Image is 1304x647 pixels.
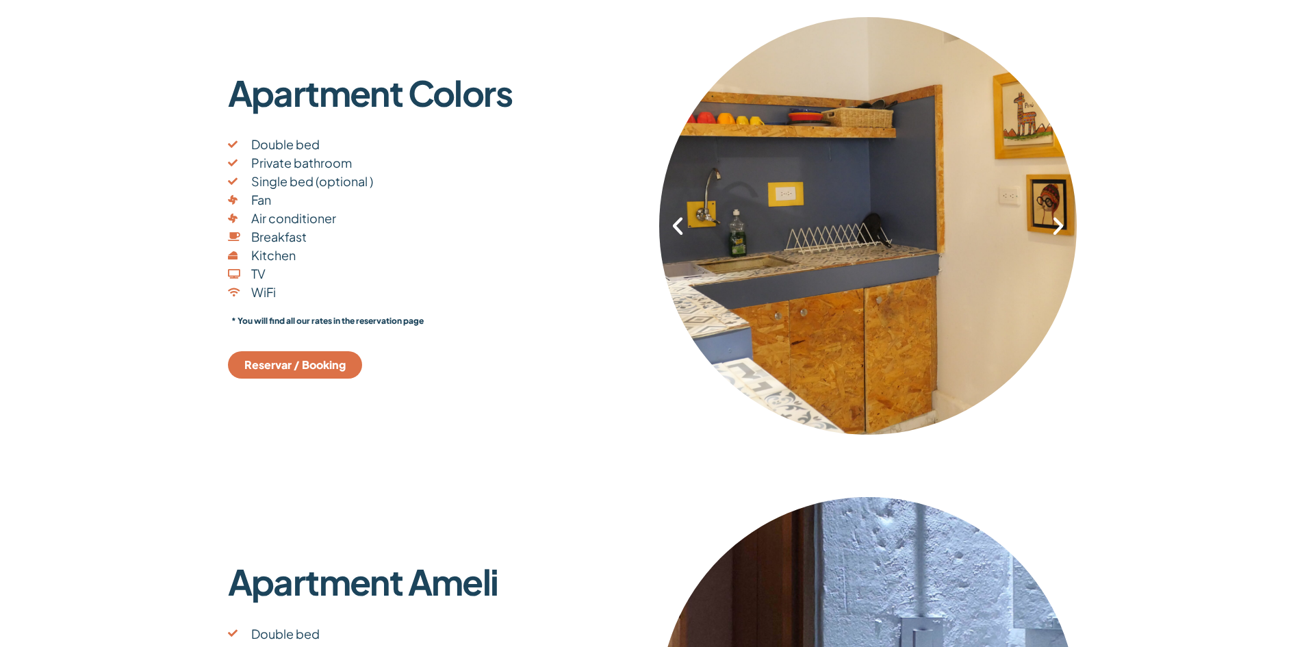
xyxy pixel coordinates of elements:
[244,359,346,370] span: Reservar / Booking
[248,264,266,283] span: TV
[228,351,362,379] a: Reservar / Booking
[248,209,336,227] span: Air conditioner
[228,73,645,112] p: Apartment Colors
[248,190,271,209] span: Fan
[248,283,276,301] span: WiFi
[248,172,373,190] span: Single bed (optional )
[248,246,296,264] span: Kitchen
[666,214,689,238] div: Previous slide
[228,562,645,600] p: Apartment Ameli
[659,16,1077,435] div: 3 / 4
[248,153,352,172] span: Private bathroom
[231,315,642,327] p: * You will find all our rates in the reservation page
[1047,214,1070,238] div: Next slide
[248,135,320,153] span: Double bed
[248,227,307,246] span: Breakfast
[248,624,320,643] span: Double bed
